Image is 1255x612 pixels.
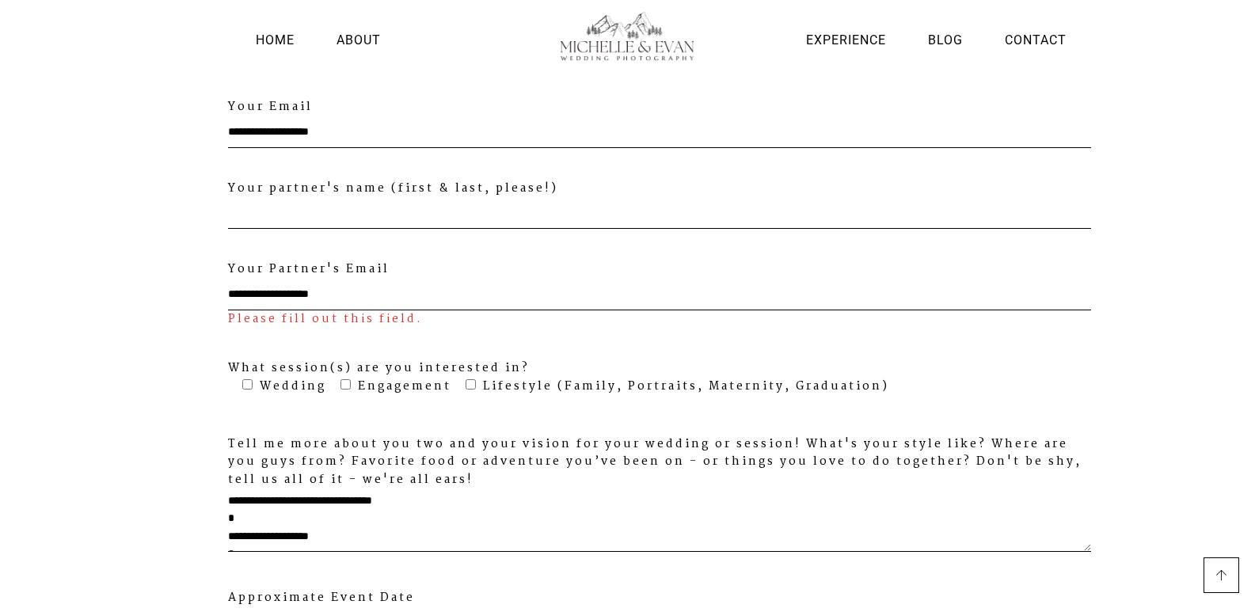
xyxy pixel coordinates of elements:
[228,359,1091,404] label: What session(s) are you interested in?
[802,29,890,51] a: Experience
[252,29,299,51] a: Home
[228,197,1091,229] input: Your partner's name (first & last, please!)
[228,116,1091,147] input: Your Email
[255,377,326,396] span: Wedding
[228,180,1091,230] label: Your partner's name (first & last, please!)
[228,279,1091,310] input: Your Partner's Email
[333,29,385,51] a: About
[228,435,1091,558] label: Tell me more about you two and your vision for your wedding or session! What's your style like? W...
[478,377,889,396] span: Lifestyle (Family, Portraits, Maternity, Graduation)
[466,379,476,390] input: Lifestyle (Family, Portraits, Maternity, Graduation)
[353,377,451,396] span: Engagement
[924,29,967,51] a: Blog
[228,260,1091,328] label: Your Partner's Email
[228,310,1091,328] span: Please fill out this field.
[1001,29,1071,51] a: Contact
[340,379,351,390] input: Engagement
[228,98,1091,148] label: Your Email
[228,488,1091,552] textarea: Tell me more about you two and your vision for your wedding or session! What's your style like? W...
[242,379,253,390] input: Wedding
